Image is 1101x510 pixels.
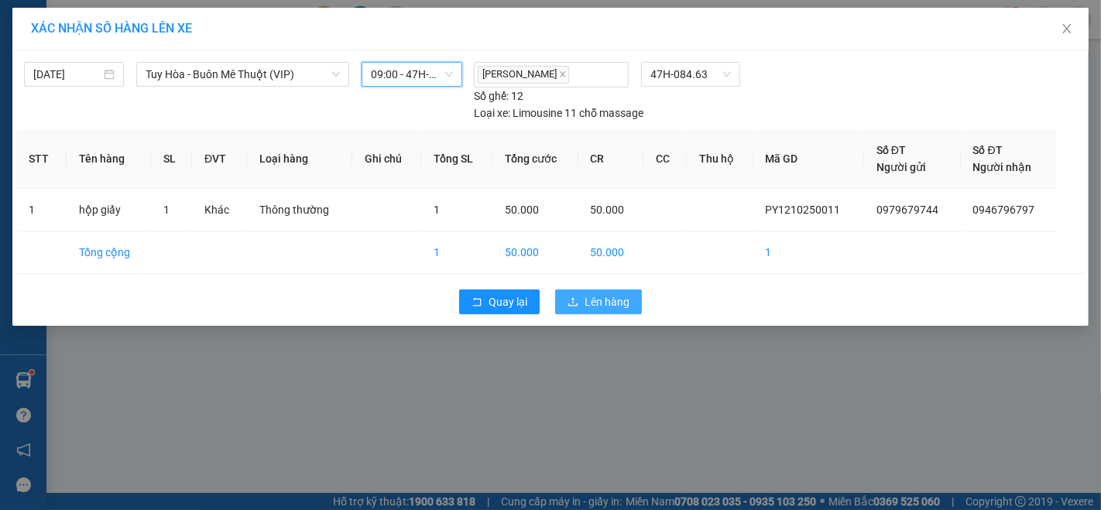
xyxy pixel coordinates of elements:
[151,129,192,189] th: SL
[472,296,482,309] span: rollback
[585,293,629,310] span: Lên hàng
[1045,8,1089,51] button: Close
[96,26,206,42] span: 08:11:20 [DATE]
[67,129,151,189] th: Tên hàng
[765,204,840,216] span: PY1210250011
[876,204,938,216] span: 0979679744
[352,129,421,189] th: Ghi chú
[434,204,440,216] span: 1
[474,104,643,122] div: Limousine 11 chỗ massage
[331,70,341,79] span: down
[474,87,509,104] span: Số ghế:
[163,204,170,216] span: 1
[578,129,644,189] th: CR
[643,129,687,189] th: CC
[16,189,67,231] td: 1
[559,70,567,78] span: close
[973,161,1032,173] span: Người nhận
[474,104,510,122] span: Loại xe:
[973,144,1003,156] span: Số ĐT
[19,26,450,59] span: Thời gian : - Nhân viên nhận hàng :
[753,129,864,189] th: Mã GD
[146,63,340,86] span: Tuy Hòa - Buôn Mê Thuột (VIP)
[687,129,753,189] th: Thu hộ
[247,189,352,231] td: Thông thường
[591,204,625,216] span: 50.000
[478,66,569,84] span: [PERSON_NAME]
[578,231,644,274] td: 50.000
[247,129,352,189] th: Loại hàng
[16,129,67,189] th: STT
[31,21,192,36] span: XÁC NHẬN SỐ HÀNG LÊN XE
[489,293,527,310] span: Quay lại
[192,189,247,231] td: Khác
[33,66,101,83] input: 12/10/2025
[650,63,731,86] span: 47H-084.63
[67,189,151,231] td: hộp giấy
[492,129,578,189] th: Tổng cước
[505,204,539,216] span: 50.000
[192,129,247,189] th: ĐVT
[213,26,450,59] span: Võ Thị Bích Tuyền
[459,289,540,314] button: rollbackQuay lại
[421,129,492,189] th: Tổng SL
[568,296,578,309] span: upload
[67,231,151,274] td: Tổng cộng
[1061,22,1073,35] span: close
[492,231,578,274] td: 50.000
[876,144,906,156] span: Số ĐT
[876,161,926,173] span: Người gửi
[555,289,642,314] button: uploadLên hàng
[371,63,452,86] span: 09:00 - 47H-084.63
[421,231,492,274] td: 1
[474,87,523,104] div: 12
[753,231,864,274] td: 1
[973,204,1035,216] span: 0946796797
